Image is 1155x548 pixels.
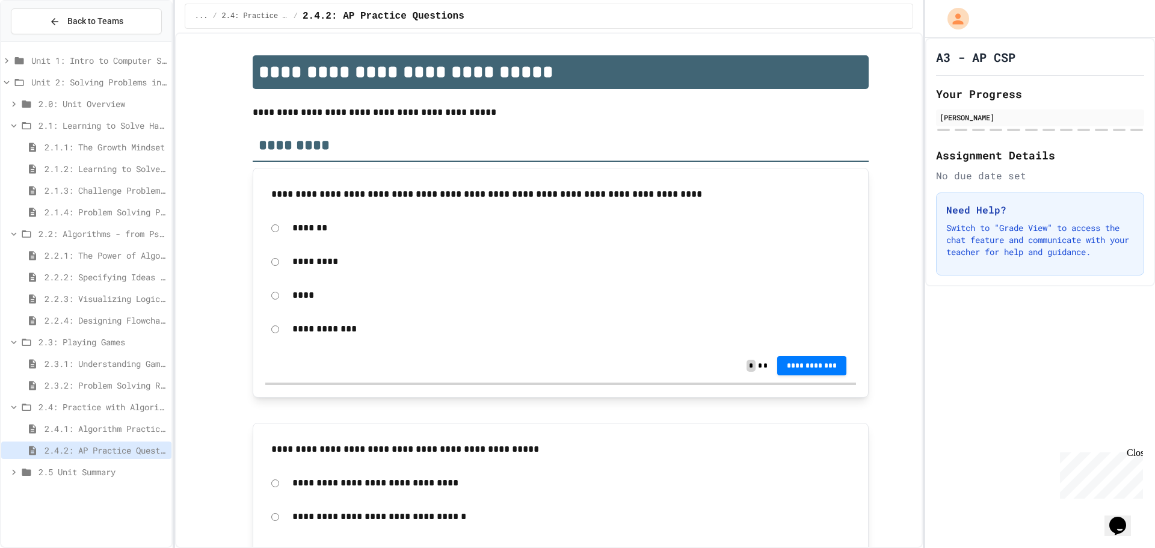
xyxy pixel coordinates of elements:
span: Back to Teams [67,15,123,28]
h1: A3 - AP CSP [936,49,1015,66]
iframe: chat widget [1055,448,1143,499]
span: 2.2: Algorithms - from Pseudocode to Flowcharts [38,227,167,240]
span: 2.2.1: The Power of Algorithms [45,249,167,262]
span: 2.4: Practice with Algorithms [38,401,167,413]
span: 2.0: Unit Overview [38,97,167,110]
span: 2.1.4: Problem Solving Practice [45,206,167,218]
span: 2.1: Learning to Solve Hard Problems [38,119,167,132]
span: 2.1.2: Learning to Solve Hard Problems [45,162,167,175]
div: Chat with us now!Close [5,5,83,76]
button: Back to Teams [11,8,162,34]
span: 2.4: Practice with Algorithms [222,11,289,21]
span: Unit 1: Intro to Computer Science [31,54,167,67]
span: 2.4.2: AP Practice Questions [303,9,464,23]
h2: Assignment Details [936,147,1144,164]
span: / [212,11,217,21]
h2: Your Progress [936,85,1144,102]
span: 2.2.4: Designing Flowcharts [45,314,167,327]
h3: Need Help? [946,203,1134,217]
span: 2.4.2: AP Practice Questions [45,444,167,457]
span: 2.3.1: Understanding Games with Flowcharts [45,357,167,370]
span: 2.3.2: Problem Solving Reflection [45,379,167,392]
div: My Account [935,5,972,32]
span: 2.3: Playing Games [38,336,167,348]
span: 2.1.1: The Growth Mindset [45,141,167,153]
span: Unit 2: Solving Problems in Computer Science [31,76,167,88]
span: 2.4.1: Algorithm Practice Exercises [45,422,167,435]
div: [PERSON_NAME] [940,112,1141,123]
span: 2.2.2: Specifying Ideas with Pseudocode [45,271,167,283]
span: / [294,11,298,21]
p: Switch to "Grade View" to access the chat feature and communicate with your teacher for help and ... [946,222,1134,258]
span: 2.2.3: Visualizing Logic with Flowcharts [45,292,167,305]
iframe: chat widget [1104,500,1143,536]
span: ... [195,11,208,21]
span: 2.5 Unit Summary [38,466,167,478]
span: 2.1.3: Challenge Problem - The Bridge [45,184,167,197]
div: No due date set [936,168,1144,183]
